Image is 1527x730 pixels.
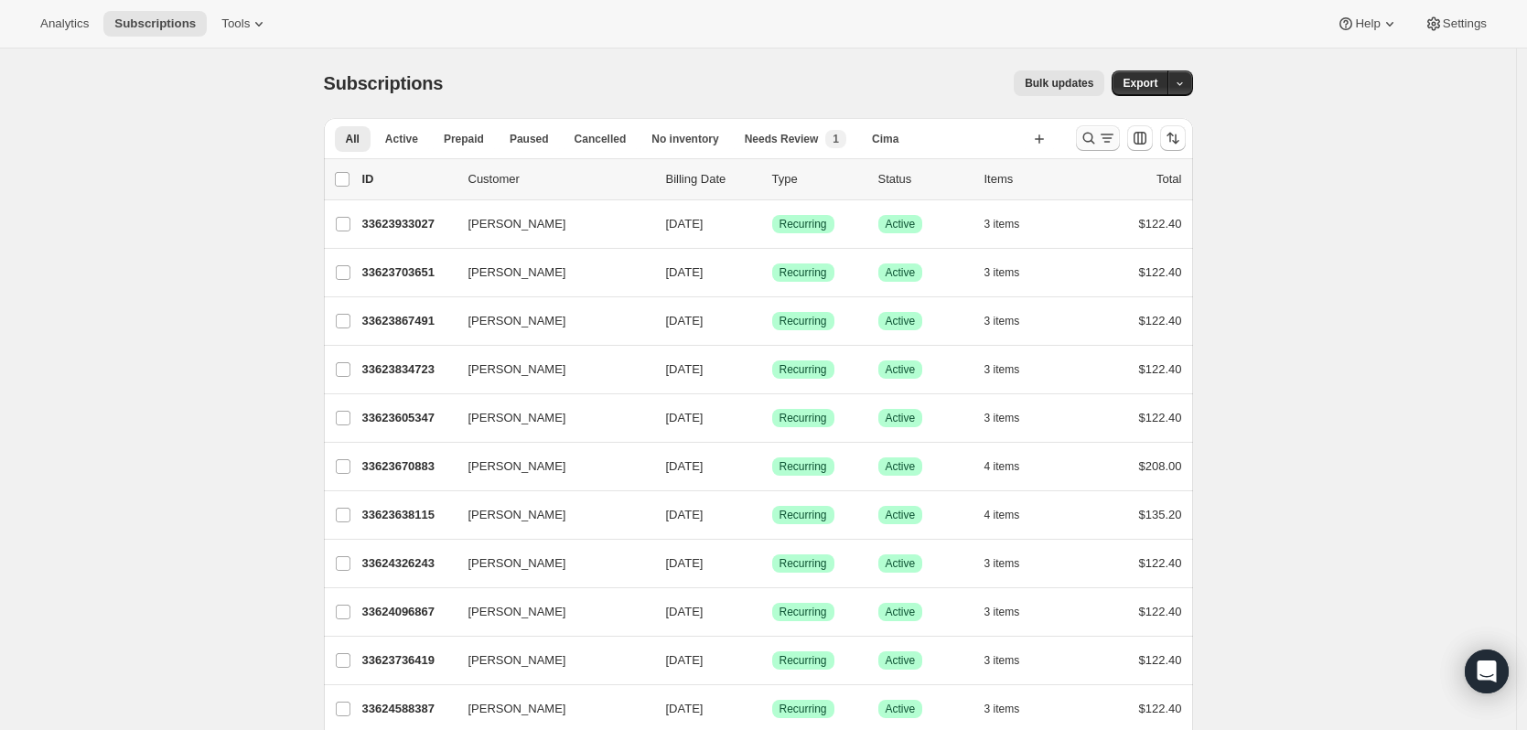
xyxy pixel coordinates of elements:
[324,73,444,93] span: Subscriptions
[984,260,1040,285] button: 3 items
[1127,125,1153,151] button: Customize table column order and visibility
[984,502,1040,528] button: 4 items
[362,211,1182,237] div: 33623933027[PERSON_NAME][DATE]SuccessRecurringSuccessActive3 items$122.40
[1112,70,1168,96] button: Export
[40,16,89,31] span: Analytics
[984,508,1020,522] span: 4 items
[886,459,916,474] span: Active
[362,603,454,621] p: 33624096867
[666,702,704,715] span: [DATE]
[444,132,484,146] span: Prepaid
[878,170,970,188] p: Status
[886,314,916,328] span: Active
[1139,459,1182,473] span: $208.00
[984,648,1040,673] button: 3 items
[666,556,704,570] span: [DATE]
[362,312,454,330] p: 33623867491
[362,360,454,379] p: 33623834723
[666,314,704,327] span: [DATE]
[29,11,100,37] button: Analytics
[984,170,1076,188] div: Items
[468,360,566,379] span: [PERSON_NAME]
[984,265,1020,280] span: 3 items
[362,263,454,282] p: 33623703651
[666,459,704,473] span: [DATE]
[1139,362,1182,376] span: $122.40
[362,554,454,573] p: 33624326243
[457,306,640,336] button: [PERSON_NAME]
[984,217,1020,231] span: 3 items
[886,653,916,668] span: Active
[346,132,360,146] span: All
[457,549,640,578] button: [PERSON_NAME]
[457,209,640,239] button: [PERSON_NAME]
[886,556,916,571] span: Active
[886,508,916,522] span: Active
[984,459,1020,474] span: 4 items
[468,215,566,233] span: [PERSON_NAME]
[457,403,640,433] button: [PERSON_NAME]
[984,599,1040,625] button: 3 items
[666,653,704,667] span: [DATE]
[780,265,827,280] span: Recurring
[984,308,1040,334] button: 3 items
[666,217,704,231] span: [DATE]
[886,702,916,716] span: Active
[1414,11,1498,37] button: Settings
[1139,556,1182,570] span: $122.40
[780,702,827,716] span: Recurring
[1014,70,1104,96] button: Bulk updates
[1076,125,1120,151] button: Search and filter results
[780,362,827,377] span: Recurring
[984,605,1020,619] span: 3 items
[984,556,1020,571] span: 3 items
[457,452,640,481] button: [PERSON_NAME]
[745,132,819,146] span: Needs Review
[984,696,1040,722] button: 3 items
[1465,649,1509,693] div: Open Intercom Messenger
[780,605,827,619] span: Recurring
[457,500,640,530] button: [PERSON_NAME]
[780,411,827,425] span: Recurring
[984,653,1020,668] span: 3 items
[984,411,1020,425] span: 3 items
[666,265,704,279] span: [DATE]
[1139,508,1182,521] span: $135.20
[666,411,704,424] span: [DATE]
[457,646,640,675] button: [PERSON_NAME]
[780,314,827,328] span: Recurring
[385,132,418,146] span: Active
[457,597,640,627] button: [PERSON_NAME]
[103,11,207,37] button: Subscriptions
[1156,170,1181,188] p: Total
[362,308,1182,334] div: 33623867491[PERSON_NAME][DATE]SuccessRecurringSuccessActive3 items$122.40
[1139,314,1182,327] span: $122.40
[468,457,566,476] span: [PERSON_NAME]
[1139,217,1182,231] span: $122.40
[780,556,827,571] span: Recurring
[666,362,704,376] span: [DATE]
[666,508,704,521] span: [DATE]
[780,508,827,522] span: Recurring
[984,405,1040,431] button: 3 items
[886,605,916,619] span: Active
[1160,125,1186,151] button: Sort the results
[1326,11,1409,37] button: Help
[362,599,1182,625] div: 33624096867[PERSON_NAME][DATE]SuccessRecurringSuccessActive3 items$122.40
[984,702,1020,716] span: 3 items
[984,551,1040,576] button: 3 items
[1123,76,1157,91] span: Export
[468,506,566,524] span: [PERSON_NAME]
[1139,411,1182,424] span: $122.40
[984,314,1020,328] span: 3 items
[468,603,566,621] span: [PERSON_NAME]
[666,170,758,188] p: Billing Date
[1443,16,1487,31] span: Settings
[1139,702,1182,715] span: $122.40
[362,696,1182,722] div: 33624588387[PERSON_NAME][DATE]SuccessRecurringSuccessActive3 items$122.40
[362,170,454,188] p: ID
[1025,126,1054,152] button: Create new view
[651,132,718,146] span: No inventory
[984,357,1040,382] button: 3 items
[666,605,704,618] span: [DATE]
